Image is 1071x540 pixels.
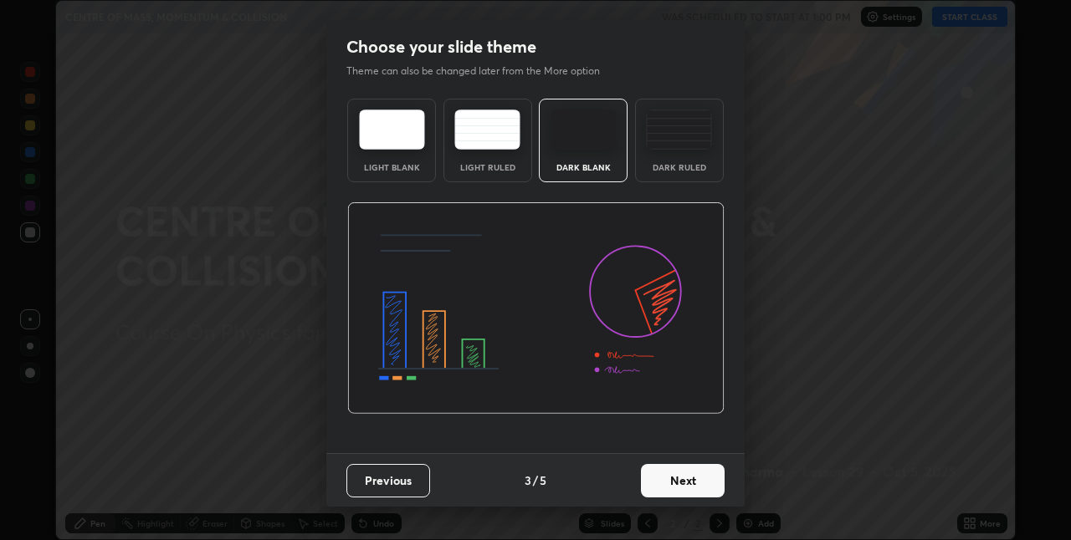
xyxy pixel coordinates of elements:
p: Theme can also be changed later from the More option [346,64,617,79]
img: darkThemeBanner.d06ce4a2.svg [347,202,725,415]
img: lightTheme.e5ed3b09.svg [359,110,425,150]
h4: 3 [525,471,531,489]
h2: Choose your slide theme [346,36,536,58]
button: Next [641,464,725,497]
div: Dark Blank [550,163,617,171]
button: Previous [346,464,430,497]
img: darkTheme.f0cc69e5.svg [551,110,617,150]
img: darkRuledTheme.de295e13.svg [646,110,712,150]
img: lightRuledTheme.5fabf969.svg [454,110,520,150]
h4: / [533,471,538,489]
div: Dark Ruled [646,163,713,171]
h4: 5 [540,471,546,489]
div: Light Ruled [454,163,521,171]
div: Light Blank [358,163,425,171]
